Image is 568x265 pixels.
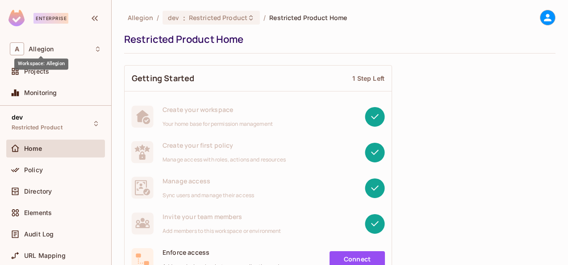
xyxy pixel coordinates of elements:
img: SReyMgAAAABJRU5ErkJggg== [8,10,25,26]
div: Workspace: Allegion [14,58,68,70]
span: Enforce access [163,248,282,257]
span: Monitoring [24,89,57,96]
span: Restricted Product Home [269,13,347,22]
span: Create your workspace [163,105,273,114]
span: Manage access with roles, actions and resources [163,156,286,163]
span: dev [168,13,179,22]
span: Home [24,145,42,152]
span: Audit Log [24,231,54,238]
div: Enterprise [33,13,68,24]
span: A [10,42,24,55]
span: Your home base for permission management [163,120,273,128]
span: URL Mapping [24,252,66,259]
span: Add members to this workspace or environment [163,228,281,235]
span: : [183,14,186,21]
span: Elements [24,209,52,216]
div: 1 Step Left [352,74,384,83]
div: Restricted Product Home [124,33,551,46]
span: dev [12,114,23,121]
span: Workspace: Allegion [29,46,54,53]
li: / [157,13,159,22]
span: Directory [24,188,52,195]
span: Sync users and manage their access [163,192,254,199]
span: Getting Started [132,73,194,84]
span: Projects [24,68,49,75]
span: the active workspace [128,13,153,22]
span: Restricted Product [189,13,247,22]
span: Create your first policy [163,141,286,149]
span: Invite your team members [163,212,281,221]
span: Restricted Product [12,124,63,131]
li: / [263,13,266,22]
span: Policy [24,166,43,174]
span: Manage access [163,177,254,185]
